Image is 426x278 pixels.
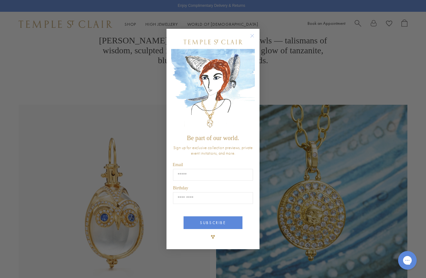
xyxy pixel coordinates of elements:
[395,249,420,272] iframe: Gorgias live chat messenger
[187,135,239,141] span: Be part of our world.
[184,40,242,44] img: Temple St. Clair
[251,35,259,43] button: Close dialog
[184,216,242,229] button: SUBSCRIBE
[173,162,183,167] span: Email
[173,169,253,181] input: Email
[171,49,255,132] img: c4a9eb12-d91a-4d4a-8ee0-386386f4f338.jpeg
[207,231,219,243] img: TSC
[173,186,188,190] span: Birthday
[173,145,253,156] span: Sign up for exclusive collection previews, private event invitations, and more.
